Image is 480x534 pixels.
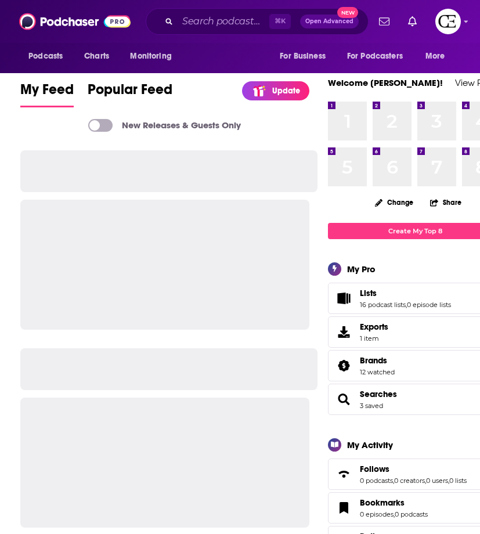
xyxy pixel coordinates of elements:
[178,12,269,31] input: Search podcasts, credits, & more...
[328,77,443,88] a: Welcome [PERSON_NAME]!
[393,477,394,485] span: ,
[20,81,74,105] span: My Feed
[272,45,340,67] button: open menu
[88,119,241,132] a: New Releases & Guests Only
[340,45,420,67] button: open menu
[360,464,389,474] span: Follows
[360,322,388,332] span: Exports
[360,288,377,298] span: Lists
[435,9,461,34] img: User Profile
[435,9,461,34] span: Logged in as cozyearthaudio
[403,12,421,31] a: Show notifications dropdown
[360,477,393,485] a: 0 podcasts
[394,477,425,485] a: 0 creators
[122,45,186,67] button: open menu
[360,355,395,366] a: Brands
[360,497,428,508] a: Bookmarks
[77,45,116,67] a: Charts
[332,391,355,407] a: Searches
[360,355,387,366] span: Brands
[146,8,369,35] div: Search podcasts, credits, & more...
[448,477,449,485] span: ,
[20,45,78,67] button: open menu
[347,264,376,275] div: My Pro
[360,464,467,474] a: Follows
[280,48,326,64] span: For Business
[368,195,420,210] button: Change
[360,389,397,399] a: Searches
[407,301,451,309] a: 0 episode lists
[332,290,355,306] a: Lists
[88,81,172,107] a: Popular Feed
[332,466,355,482] a: Follows
[347,439,393,450] div: My Activity
[435,9,461,34] button: Show profile menu
[374,12,394,31] a: Show notifications dropdown
[417,45,460,67] button: open menu
[395,510,428,518] a: 0 podcasts
[360,301,406,309] a: 16 podcast lists
[347,48,403,64] span: For Podcasters
[19,10,131,33] img: Podchaser - Follow, Share and Rate Podcasts
[28,48,63,64] span: Podcasts
[337,7,358,18] span: New
[360,402,383,410] a: 3 saved
[430,191,462,214] button: Share
[425,48,445,64] span: More
[449,477,467,485] a: 0 lists
[332,358,355,374] a: Brands
[269,14,291,29] span: ⌘ K
[332,500,355,516] a: Bookmarks
[360,288,451,298] a: Lists
[20,81,74,107] a: My Feed
[272,86,300,96] p: Update
[332,324,355,340] span: Exports
[360,368,395,376] a: 12 watched
[360,497,405,508] span: Bookmarks
[88,81,172,105] span: Popular Feed
[360,334,388,342] span: 1 item
[242,81,309,100] a: Update
[305,19,353,24] span: Open Advanced
[300,15,359,28] button: Open AdvancedNew
[426,477,448,485] a: 0 users
[394,510,395,518] span: ,
[406,301,407,309] span: ,
[84,48,109,64] span: Charts
[360,510,394,518] a: 0 episodes
[130,48,171,64] span: Monitoring
[425,477,426,485] span: ,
